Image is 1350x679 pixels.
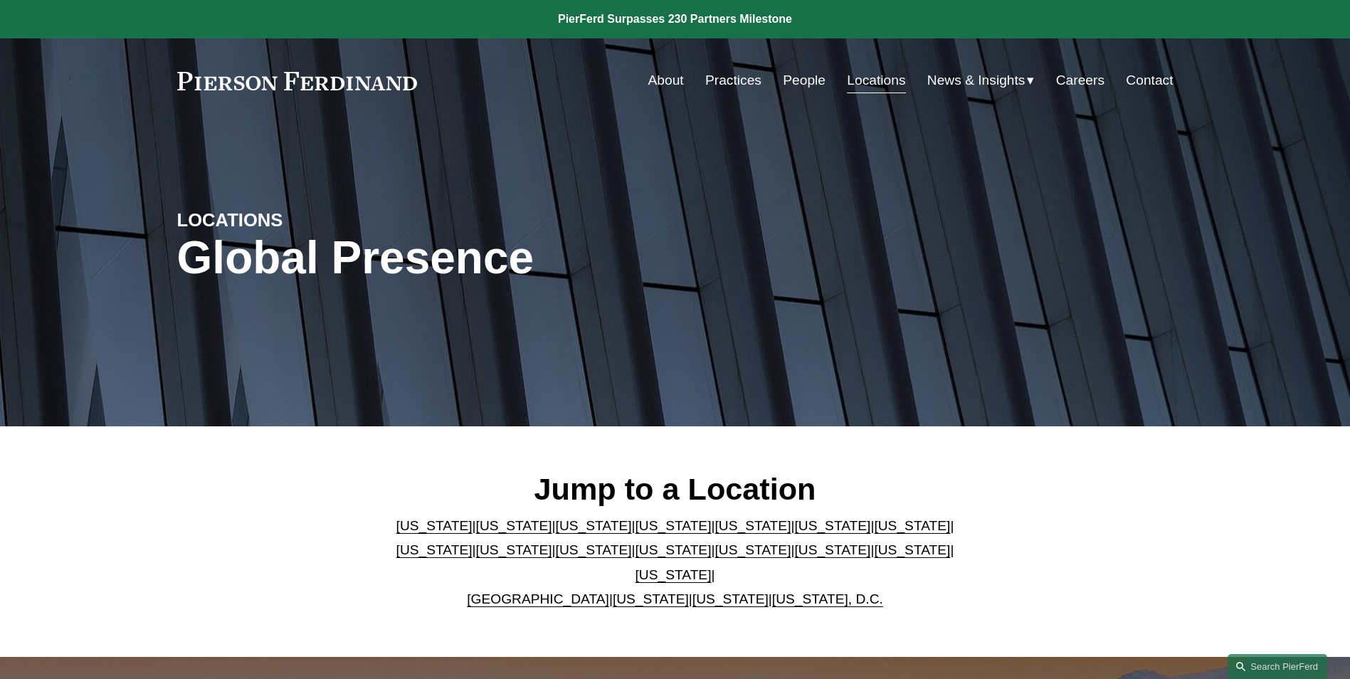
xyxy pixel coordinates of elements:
a: [US_STATE] [874,542,950,557]
a: [US_STATE] [556,542,632,557]
a: [GEOGRAPHIC_DATA] [467,591,609,606]
a: [US_STATE] [794,518,870,533]
h1: Global Presence [177,232,841,284]
a: Practices [705,67,761,94]
a: [US_STATE], D.C. [772,591,883,606]
a: [US_STATE] [476,542,552,557]
a: [US_STATE] [636,567,712,582]
a: [US_STATE] [692,591,769,606]
a: Contact [1126,67,1173,94]
a: [US_STATE] [396,518,473,533]
span: News & Insights [927,68,1025,93]
a: [US_STATE] [476,518,552,533]
a: [US_STATE] [714,542,791,557]
a: folder dropdown [927,67,1035,94]
a: [US_STATE] [636,542,712,557]
a: Search this site [1228,654,1327,679]
a: Careers [1056,67,1104,94]
a: [US_STATE] [714,518,791,533]
a: Locations [847,67,905,94]
a: [US_STATE] [794,542,870,557]
a: [US_STATE] [556,518,632,533]
a: [US_STATE] [396,542,473,557]
p: | | | | | | | | | | | | | | | | | | [384,514,966,612]
a: People [783,67,826,94]
a: [US_STATE] [613,591,689,606]
a: About [648,67,684,94]
h4: LOCATIONS [177,209,426,231]
a: [US_STATE] [874,518,950,533]
h2: Jump to a Location [384,470,966,507]
a: [US_STATE] [636,518,712,533]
